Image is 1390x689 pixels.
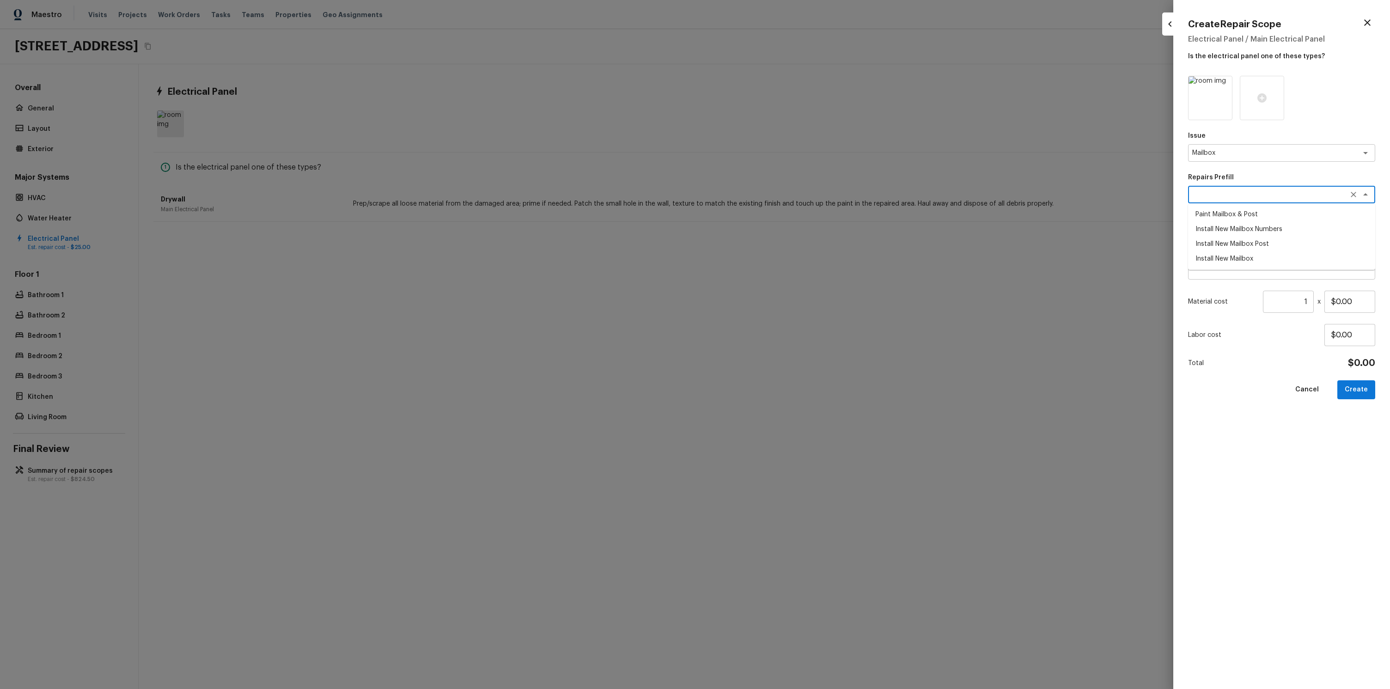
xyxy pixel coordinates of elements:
p: Issue [1188,131,1375,140]
button: Cancel [1288,380,1326,399]
li: Install New Mailbox Numbers [1188,222,1375,237]
p: Labor cost [1188,330,1324,340]
button: Clear [1347,188,1360,201]
button: Create [1337,380,1375,399]
li: Install New Mailbox Post [1188,237,1375,251]
button: Close [1359,188,1372,201]
p: Is the electrical panel one of these types? [1188,48,1375,61]
textarea: Mailbox [1192,148,1345,158]
button: Open [1359,146,1372,159]
h4: $0.00 [1348,357,1375,369]
p: Material cost [1188,297,1259,306]
div: x [1188,291,1375,313]
p: Repairs Prefill [1188,173,1375,182]
h4: Create Repair Scope [1188,18,1281,30]
li: Paint Mailbox & Post [1188,207,1375,222]
p: Total [1188,359,1204,368]
img: room img [1189,76,1232,120]
h5: Electrical Panel / Main Electrical Panel [1188,34,1375,44]
li: Install New Mailbox [1188,251,1375,266]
